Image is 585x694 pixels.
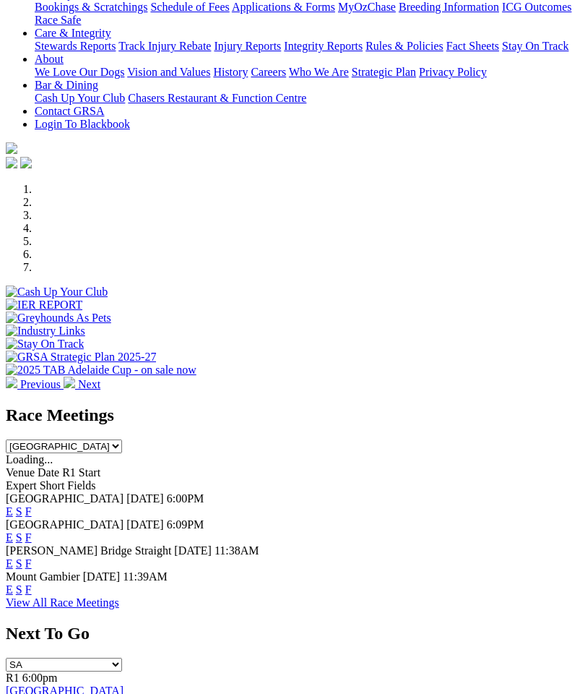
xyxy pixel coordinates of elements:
[446,40,499,52] a: Fact Sheets
[167,518,204,531] span: 6:09PM
[6,596,119,609] a: View All Race Meetings
[35,92,579,105] div: Bar & Dining
[22,672,58,684] span: 6:00pm
[6,157,17,168] img: facebook.svg
[20,378,61,390] span: Previous
[338,1,396,13] a: MyOzChase
[6,364,196,377] img: 2025 TAB Adelaide Cup - on sale now
[126,492,164,505] span: [DATE]
[289,66,349,78] a: Who We Are
[6,406,579,425] h2: Race Meetings
[35,66,124,78] a: We Love Our Dogs
[35,105,104,117] a: Contact GRSA
[35,92,125,104] a: Cash Up Your Club
[174,544,212,557] span: [DATE]
[6,142,17,154] img: logo-grsa-white.png
[6,299,82,312] img: IER REPORT
[62,466,100,479] span: R1 Start
[6,518,123,531] span: [GEOGRAPHIC_DATA]
[25,531,32,544] a: F
[35,66,579,79] div: About
[6,492,123,505] span: [GEOGRAPHIC_DATA]
[35,1,147,13] a: Bookings & Scratchings
[6,505,13,518] a: E
[150,1,229,13] a: Schedule of Fees
[35,1,579,27] div: Industry
[6,672,19,684] span: R1
[251,66,286,78] a: Careers
[6,286,108,299] img: Cash Up Your Club
[25,557,32,570] a: F
[6,338,84,351] img: Stay On Track
[6,557,13,570] a: E
[6,378,64,390] a: Previous
[83,570,121,583] span: [DATE]
[25,505,32,518] a: F
[6,544,171,557] span: [PERSON_NAME] Bridge Straight
[35,40,116,52] a: Stewards Reports
[352,66,416,78] a: Strategic Plan
[213,66,248,78] a: History
[35,14,81,26] a: Race Safe
[16,505,22,518] a: S
[6,325,85,338] img: Industry Links
[16,583,22,596] a: S
[20,157,32,168] img: twitter.svg
[35,27,111,39] a: Care & Integrity
[6,479,37,492] span: Expert
[128,92,306,104] a: Chasers Restaurant & Function Centre
[6,531,13,544] a: E
[123,570,168,583] span: 11:39AM
[284,40,363,52] a: Integrity Reports
[40,479,65,492] span: Short
[6,466,35,479] span: Venue
[232,1,335,13] a: Applications & Forms
[167,492,204,505] span: 6:00PM
[6,377,17,388] img: chevron-left-pager-white.svg
[64,377,75,388] img: chevron-right-pager-white.svg
[365,40,443,52] a: Rules & Policies
[35,53,64,65] a: About
[6,624,579,643] h2: Next To Go
[6,312,111,325] img: Greyhounds As Pets
[419,66,487,78] a: Privacy Policy
[399,1,499,13] a: Breeding Information
[67,479,95,492] span: Fields
[214,40,281,52] a: Injury Reports
[64,378,100,390] a: Next
[6,453,53,466] span: Loading...
[502,1,571,13] a: ICG Outcomes
[126,518,164,531] span: [DATE]
[16,557,22,570] a: S
[127,66,210,78] a: Vision and Values
[35,79,98,91] a: Bar & Dining
[78,378,100,390] span: Next
[38,466,59,479] span: Date
[214,544,259,557] span: 11:38AM
[6,351,156,364] img: GRSA Strategic Plan 2025-27
[118,40,211,52] a: Track Injury Rebate
[35,40,579,53] div: Care & Integrity
[16,531,22,544] a: S
[502,40,568,52] a: Stay On Track
[6,570,80,583] span: Mount Gambier
[25,583,32,596] a: F
[6,583,13,596] a: E
[35,118,130,130] a: Login To Blackbook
